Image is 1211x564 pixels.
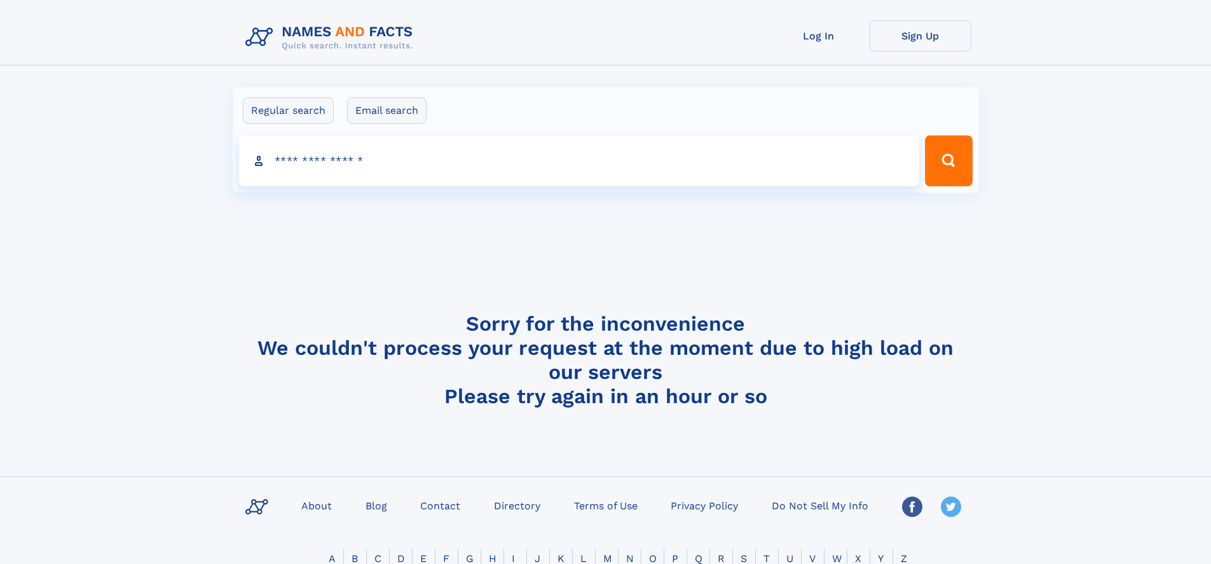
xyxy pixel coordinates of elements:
a: Blog [360,496,392,514]
label: Email search [347,97,427,124]
img: Logo Names and Facts [240,20,423,55]
label: Regular search [243,97,334,124]
a: About [296,496,337,514]
a: Directory [489,496,545,514]
a: Log In [768,20,870,52]
a: Sign Up [870,20,971,52]
h4: Sorry for the inconvenience We couldn't process your request at the moment due to high load on ou... [240,312,971,408]
a: Terms of Use [569,496,643,514]
input: search input [239,135,920,186]
a: Do Not Sell My Info [767,496,873,514]
a: Privacy Policy [666,496,743,514]
img: Facebook [902,497,922,517]
img: Twitter [941,497,961,517]
button: Search Button [925,135,972,186]
a: Contact [415,496,465,514]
